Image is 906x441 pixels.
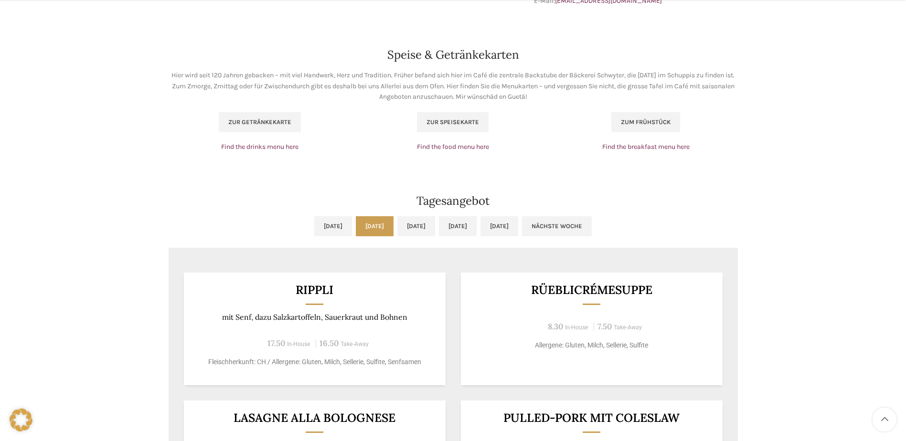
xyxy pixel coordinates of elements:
a: Scroll to top button [873,408,896,431]
span: 8.30 [548,321,563,332]
a: [DATE] [397,216,435,236]
h3: Rüeblicrémesuppe [472,284,711,296]
p: mit Senf, dazu Salzkartoffeln, Sauerkraut und Bohnen [195,313,434,322]
h2: Tagesangebot [169,195,738,207]
a: Zur Speisekarte [417,112,489,132]
a: Find the drinks menu here [221,143,298,151]
a: [DATE] [439,216,477,236]
h3: Rippli [195,284,434,296]
span: Take-Away [614,324,642,331]
span: In-House [565,324,588,331]
a: [DATE] [356,216,394,236]
h3: LASAGNE ALLA BOLOGNESE [195,412,434,424]
p: Fleischherkunft: CH / Allergene: Gluten, Milch, Sellerie, Sulfite, Senfsamen [195,357,434,367]
a: Nächste Woche [522,216,592,236]
span: 7.50 [597,321,612,332]
span: In-House [287,341,310,347]
span: Take-Away [341,341,369,347]
h3: Pulled-Pork mit Coleslaw [472,412,711,424]
span: 16.50 [320,338,339,348]
a: Find the breakfast menu here [602,143,690,151]
span: Zur Getränkekarte [228,118,291,126]
a: Find the food menu here [417,143,489,151]
p: Hier wird seit 120 Jahren gebacken – mit viel Handwerk, Herz und Tradition. Früher befand sich hi... [169,70,738,102]
a: Zur Getränkekarte [219,112,301,132]
span: 17.50 [267,338,285,348]
a: Zum Frühstück [611,112,680,132]
span: Zum Frühstück [621,118,671,126]
a: [DATE] [314,216,352,236]
p: Allergene: Gluten, Milch, Sellerie, Sulfite [472,340,711,350]
h2: Speise & Getränkekarten [169,49,738,61]
span: Zur Speisekarte [426,118,479,126]
a: [DATE] [480,216,518,236]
